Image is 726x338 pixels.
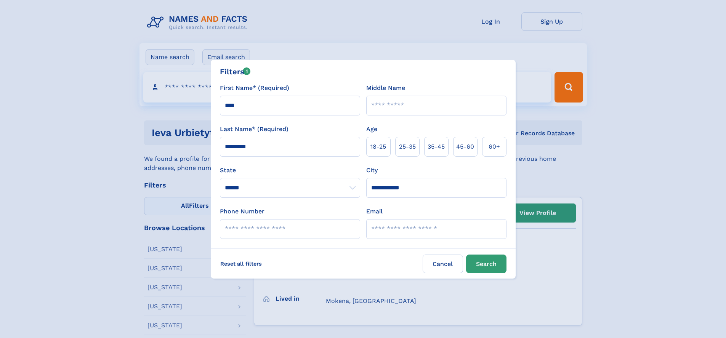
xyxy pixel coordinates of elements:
div: Filters [220,66,251,77]
label: Age [366,125,377,134]
label: State [220,166,360,175]
span: 25‑35 [399,142,416,151]
span: 35‑45 [428,142,445,151]
label: City [366,166,378,175]
label: Email [366,207,383,216]
label: Phone Number [220,207,264,216]
label: Reset all filters [215,255,267,273]
span: 45‑60 [456,142,474,151]
button: Search [466,255,506,273]
span: 18‑25 [370,142,386,151]
span: 60+ [489,142,500,151]
label: Last Name* (Required) [220,125,288,134]
label: Middle Name [366,83,405,93]
label: First Name* (Required) [220,83,289,93]
label: Cancel [423,255,463,273]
